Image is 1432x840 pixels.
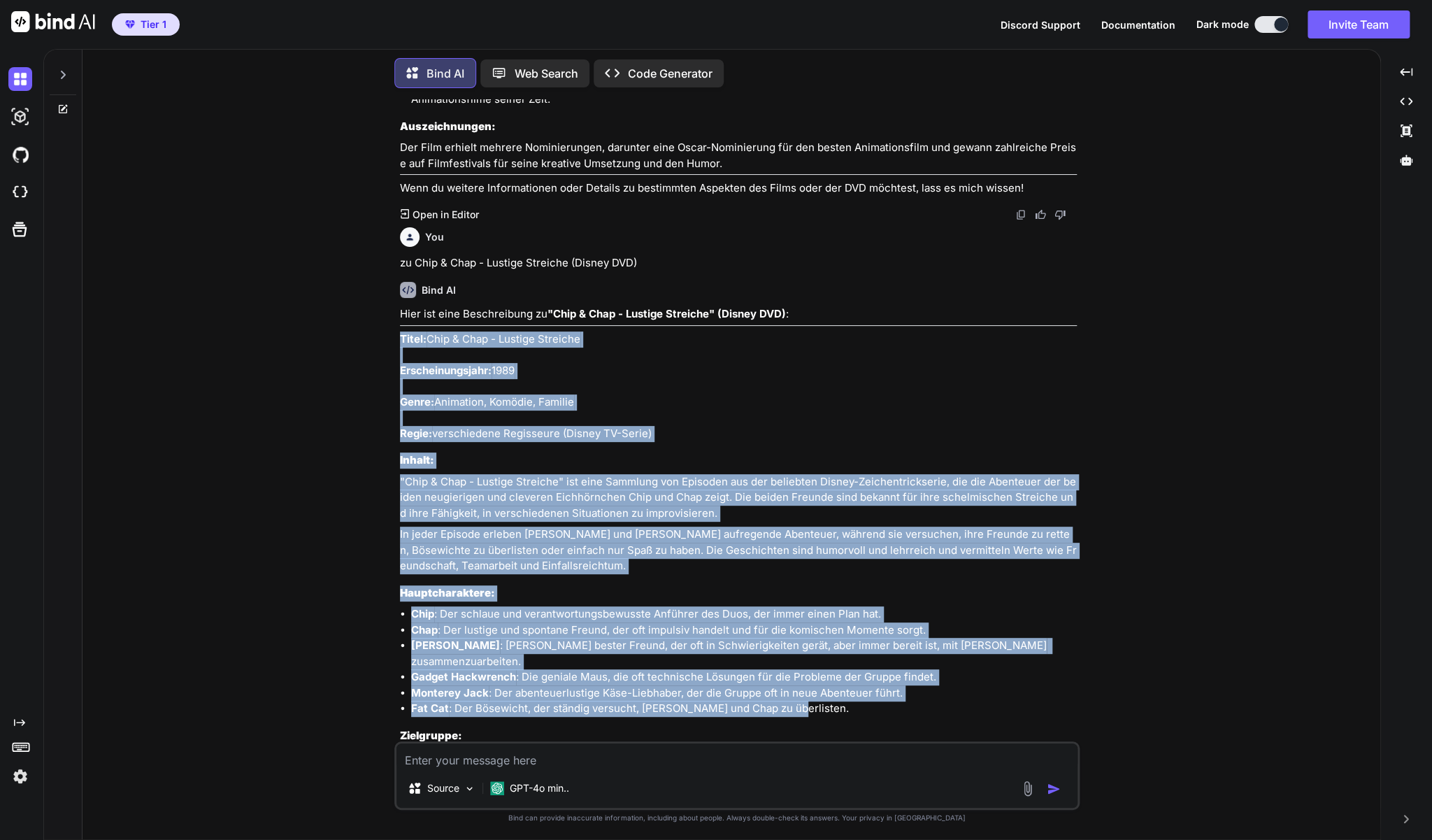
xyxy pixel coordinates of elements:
strong: Fat Cat [411,702,449,715]
h6: Bind AI [422,283,456,297]
strong: Monterey Jack [411,686,489,699]
p: Der Film erhielt mehrere Nominierungen, darunter eine Oscar-Nominierung für den besten Animations... [400,140,1077,171]
img: darkAi-studio [8,105,32,129]
li: : Der schlaue und verantwortungsbewusste Anführer des Duos, der immer einen Plan hat. [411,606,1077,622]
img: copy [1015,209,1026,220]
li: : [PERSON_NAME] bester Freund, der oft in Schwierigkeiten gerät, aber immer bereit ist, mit [PERS... [411,638,1077,669]
strong: "Chip & Chap - Lustige Streiche" (Disney DVD) [547,307,786,320]
span: Dark mode [1196,17,1249,31]
img: cloudideIcon [8,180,32,204]
button: premiumTier 1 [112,13,180,36]
strong: [PERSON_NAME] [411,639,500,652]
strong: Hauptcharaktere: [400,586,495,599]
span: Documentation [1101,19,1175,31]
img: icon [1047,782,1061,796]
li: : Der Bösewicht, der ständig versucht, [PERSON_NAME] und Chap zu überlisten. [411,701,1077,717]
li: : Die geniale Maus, die oft technische Lösungen für die Probleme der Gruppe findet. [411,669,1077,685]
li: : Der lustige und spontane Freund, der oft impulsiv handelt und für die komischen Momente sorgt. [411,622,1077,639]
h6: You [425,230,444,244]
img: attachment [1019,781,1036,797]
p: "Chip & Chap - Lustige Streiche" ist eine Sammlung von Episoden aus der beliebten Disney-Zeichent... [400,474,1077,522]
strong: Zielgruppe: [400,729,462,742]
p: In jeder Episode erleben [PERSON_NAME] und [PERSON_NAME] aufregende Abenteuer, während sie versuc... [400,527,1077,574]
button: Documentation [1101,17,1175,32]
button: Invite Team [1308,10,1410,38]
strong: Gadget Hackwrench [411,670,516,683]
strong: Regie: [400,427,432,440]
img: githubDark [8,143,32,166]
img: premium [125,20,135,29]
img: Pick Models [464,783,475,795]
p: Open in Editor [412,208,478,222]
strong: Chip [411,607,434,620]
img: dislike [1054,209,1066,220]
p: Hier ist eine Beschreibung zu : [400,306,1077,322]
p: GPT-4o min.. [510,781,569,795]
p: Bind AI [427,65,464,82]
p: Wenn du weitere Informationen oder Details zu bestimmten Aspekten des Films oder der DVD möchtest... [400,180,1077,197]
strong: Chap [411,623,438,636]
p: Bind can provide inaccurate information, including about people. Always double-check its answers.... [394,813,1080,823]
p: zu Chip & Chap - Lustige Streiche (Disney DVD) [400,255,1077,271]
button: Discord Support [1001,17,1080,32]
img: like [1035,209,1046,220]
strong: Genre: [400,395,434,408]
strong: Titel: [400,332,427,346]
strong: Erscheinungsjahr: [400,364,492,377]
p: Web Search [515,65,578,82]
img: darkChat [8,67,32,91]
img: Bind AI [11,11,95,32]
span: Tier 1 [141,17,166,31]
li: : Der abenteuerlustige Käse-Liebhaber, der die Gruppe oft in neue Abenteuer führt. [411,685,1077,702]
p: Chip & Chap - Lustige Streiche 1989 Animation, Komödie, Familie verschiedene Regisseure (Disney T... [400,332,1077,442]
img: settings [8,764,32,788]
p: Source [427,781,459,795]
strong: Auszeichnungen: [400,120,496,133]
p: Code Generator [628,65,713,82]
img: GPT-4o mini [490,781,504,795]
strong: Inhalt: [400,453,434,467]
span: Discord Support [1001,19,1080,31]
